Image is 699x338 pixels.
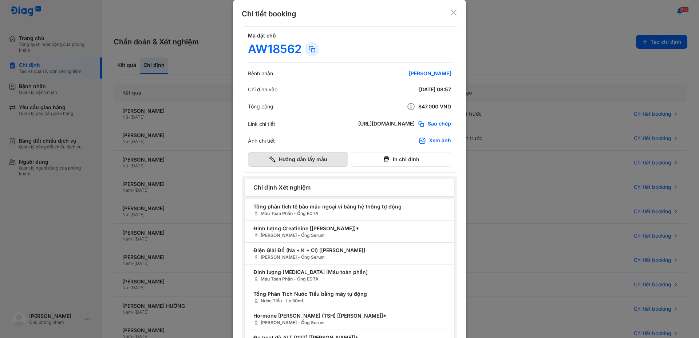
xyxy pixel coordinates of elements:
[253,319,446,326] span: [PERSON_NAME] - Ống Serum
[253,276,446,282] span: Máu Toàn Phần - Ống EDTA
[253,183,446,192] span: Chỉ định Xét nghiệm
[429,137,451,144] div: Xem ảnh
[253,203,446,210] span: Tổng phân tích tế bào máu ngoại vi bằng hệ thống tự động
[253,246,446,254] span: Điện Giải Đồ (Na + K + Cl) [[PERSON_NAME]]
[253,312,446,319] span: Hormone [PERSON_NAME] (TSH) [[PERSON_NAME]]*
[351,152,451,167] button: In chỉ định
[358,120,415,128] div: [URL][DOMAIN_NAME]
[253,232,446,239] span: [PERSON_NAME] - Ống Serum
[242,9,296,19] div: Chi tiết booking
[248,70,273,77] div: Bệnh nhân
[248,152,348,167] button: Hướng dẫn lấy mẫu
[428,120,451,128] span: Sao chép
[253,268,446,276] span: Định lượng [MEDICAL_DATA] [Máu toàn phần]
[248,86,277,93] div: Chỉ định vào
[248,138,275,144] div: Ảnh chi tiết
[253,298,446,304] span: Nước Tiểu - Lọ 50mL
[364,86,451,93] div: [DATE] 08:57
[364,70,451,77] div: [PERSON_NAME]
[248,103,273,110] div: Tổng cộng
[364,102,451,111] div: 847.000 VND
[253,290,446,298] span: Tổng Phân Tích Nước Tiểu bằng máy tự động
[253,210,446,217] span: Máu Toàn Phần - Ống EDTA
[248,121,275,127] div: Link chi tiết
[248,42,302,56] div: AW18562
[248,32,451,39] h4: Mã đặt chỗ
[253,224,446,232] span: Định lượng Creatinine [[PERSON_NAME]]*
[253,254,446,261] span: [PERSON_NAME] - Ống Serum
